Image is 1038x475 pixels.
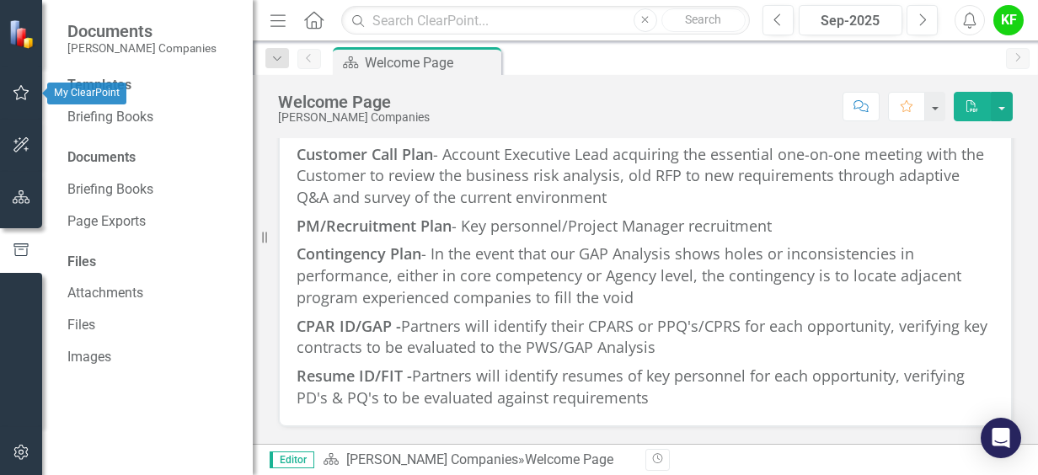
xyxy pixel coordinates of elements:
div: » [323,451,633,470]
div: [PERSON_NAME] Companies [278,111,430,124]
span: - In the event that our GAP Analysis shows holes or inconsistencies in performance, either in cor... [297,243,961,307]
strong: Customer Call Plan [297,144,433,164]
a: Page Exports [67,212,236,232]
span: Documents [67,21,217,41]
span: Search [685,13,721,26]
a: Files [67,316,236,335]
div: Open Intercom Messenger [981,418,1021,458]
div: Files [67,253,236,272]
a: [PERSON_NAME] Companies [346,451,518,467]
div: Documents [67,148,236,168]
button: Sep-2025 [799,5,902,35]
button: Search [661,8,746,32]
span: CPAR ID/GAP - [297,316,401,336]
span: Resume ID/FIT - [297,366,412,386]
span: - Key personnel/Project Manager recruitment [297,216,772,236]
div: My ClearPoint [47,83,126,104]
img: ClearPoint Strategy [8,19,38,49]
a: Briefing Books [67,180,236,200]
span: - Account Executive Lead acquiring the essential one-on-one meeting with the Customer to review t... [297,144,984,207]
input: Search ClearPoint... [341,6,750,35]
strong: PM/Recruitment Plan [297,216,452,236]
div: Templates [67,76,236,95]
a: Attachments [67,284,236,303]
span: Editor [270,451,314,468]
div: Welcome Page [525,451,613,467]
div: Welcome Page [365,52,497,73]
div: Welcome Page [278,93,430,111]
span: Partners will identify resumes of key personnel for each opportunity, verifying PD's & PQ's to be... [297,366,965,408]
a: Images [67,348,236,367]
button: KF [993,5,1024,35]
span: Partners will identify their CPARS or PPQ's/CPRS for each opportunity, verifying key contracts to... [297,316,987,358]
small: [PERSON_NAME] Companies [67,41,217,55]
div: Sep-2025 [805,11,896,31]
a: Briefing Books [67,108,236,127]
strong: Contingency Plan [297,243,421,264]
